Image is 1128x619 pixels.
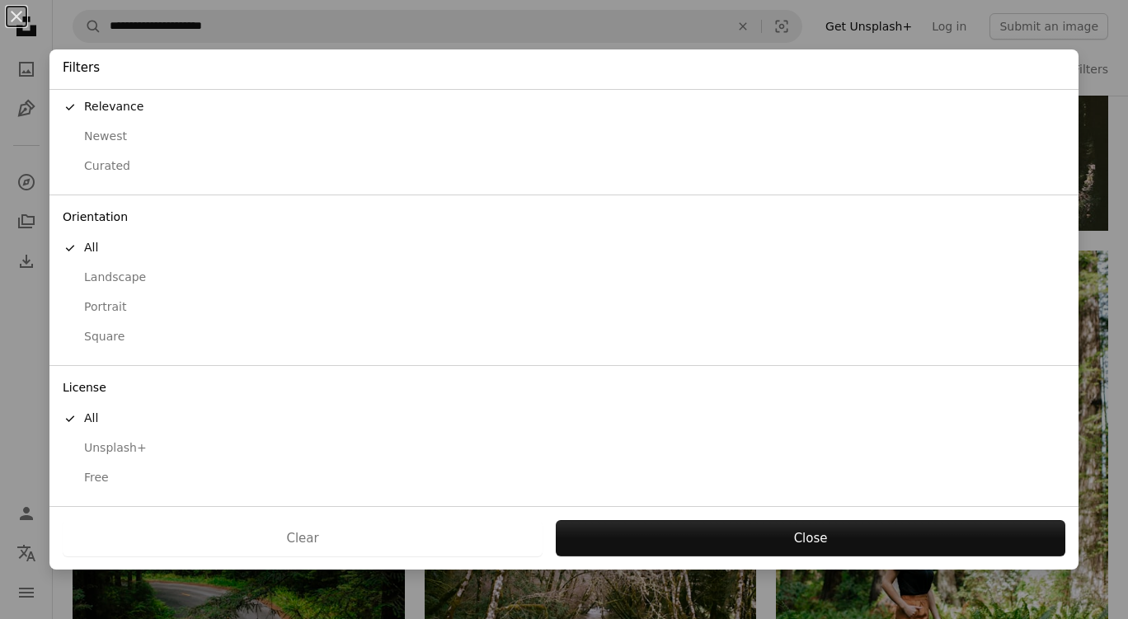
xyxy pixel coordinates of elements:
div: Relevance [63,99,1065,115]
div: All [63,410,1065,427]
button: Unsplash+ [49,434,1079,463]
div: License [49,373,1079,404]
button: Newest [49,122,1079,152]
button: Square [49,322,1079,352]
button: Landscape [49,263,1079,293]
button: Free [49,463,1079,493]
button: Portrait [49,293,1079,322]
h4: Filters [63,59,100,77]
div: All [63,240,1065,256]
button: Close [556,520,1065,556]
button: Curated [49,152,1079,181]
button: All [49,233,1079,263]
div: Square [63,329,1065,345]
div: Curated [63,158,1065,175]
div: Newest [63,129,1065,145]
div: Orientation [49,202,1079,233]
div: Portrait [63,299,1065,316]
div: Unsplash+ [63,440,1065,457]
button: All [49,404,1079,434]
div: Free [63,470,1065,486]
button: Relevance [49,92,1079,122]
div: Landscape [63,270,1065,286]
button: Clear [63,520,543,556]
